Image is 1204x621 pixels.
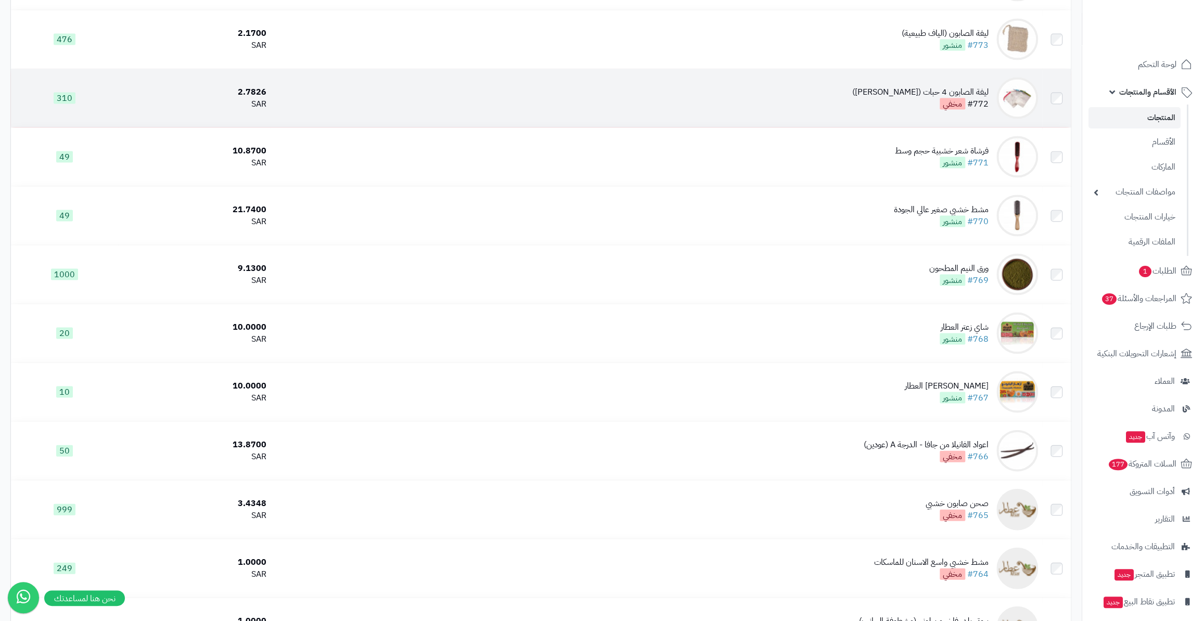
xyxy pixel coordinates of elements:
div: مشط خشبي واسع الاسنان للماسكات [874,557,989,568]
a: #772 [967,98,989,110]
span: وآتس آب [1125,429,1175,444]
span: 177 [1108,458,1128,470]
a: مواصفات المنتجات [1088,181,1181,203]
img: ليفة الصابون 4 حبات (نايلون) [996,77,1038,119]
span: منشور [940,216,965,227]
a: المراجعات والأسئلة37 [1088,286,1198,311]
a: #765 [967,509,989,522]
span: لوحة التحكم [1138,57,1176,72]
div: SAR [122,451,266,463]
span: 1000 [51,269,78,280]
span: التقارير [1155,512,1175,526]
a: الطلبات1 [1088,258,1198,283]
span: 310 [54,93,75,104]
span: منشور [940,392,965,404]
div: SAR [122,568,266,580]
span: 999 [54,504,75,515]
a: تطبيق المتجرجديد [1088,562,1198,587]
span: التطبيقات والخدمات [1111,539,1175,554]
div: 13.8700 [122,439,266,451]
div: SAR [122,216,266,228]
img: شاي زعتر العطار [996,313,1038,354]
a: #771 [967,157,989,169]
span: إشعارات التحويلات البنكية [1097,346,1176,361]
div: فرشاة شعر خشبية حجم وسط [895,145,989,157]
div: 21.7400 [122,204,266,216]
a: لوحة التحكم [1088,52,1198,77]
div: 1.0000 [122,557,266,568]
span: جديد [1126,431,1145,443]
a: #773 [967,39,989,51]
a: خيارات المنتجات [1088,206,1181,228]
a: #764 [967,568,989,580]
a: الأقسام [1088,131,1181,153]
a: العملاء [1088,369,1198,394]
div: ليفة الصابون 4 حبات ([PERSON_NAME]) [852,86,989,98]
img: شاي بابونج العطار [996,371,1038,413]
div: 2.7826 [122,86,266,98]
span: 50 [56,445,73,457]
a: الملفات الرقمية [1088,231,1181,253]
span: 10 [56,386,73,398]
img: ورق النيم المطحون [996,254,1038,295]
div: [PERSON_NAME] العطار [905,380,989,392]
img: مشط خشبي صغير عالي الجودة [996,195,1038,237]
span: 49 [56,151,73,163]
div: اعواد الفانيلا من جافا - الدرجة A (عودين) [864,439,989,451]
a: التقارير [1088,507,1198,532]
a: إشعارات التحويلات البنكية [1088,341,1198,366]
img: فرشاة شعر خشبية حجم وسط [996,136,1038,178]
span: منشور [940,333,965,345]
span: منشور [940,275,965,286]
a: وآتس آبجديد [1088,424,1198,449]
a: #769 [967,274,989,287]
span: جديد [1115,569,1134,580]
a: أدوات التسويق [1088,479,1198,504]
span: 476 [54,34,75,45]
div: ورق النيم المطحون [929,263,989,275]
span: الأقسام والمنتجات [1119,85,1176,99]
span: 1 [1138,265,1151,277]
a: السلات المتروكة177 [1088,451,1198,476]
span: مخفي [940,98,965,110]
span: السلات المتروكة [1108,457,1176,471]
div: SAR [122,333,266,345]
div: شاي زعتر العطار [940,321,989,333]
div: SAR [122,98,266,110]
div: 2.1700 [122,28,266,40]
a: #767 [967,392,989,404]
span: مخفي [940,451,965,462]
div: SAR [122,510,266,522]
span: منشور [940,157,965,169]
span: جديد [1104,597,1123,608]
img: اعواد الفانيلا من جافا - الدرجة A (عودين) [996,430,1038,472]
span: منشور [940,40,965,51]
span: المدونة [1152,402,1175,416]
a: #766 [967,450,989,463]
div: 9.1300 [122,263,266,275]
a: التطبيقات والخدمات [1088,534,1198,559]
span: 49 [56,210,73,222]
a: الماركات [1088,156,1181,178]
img: صحن صابون خشبي [996,489,1038,531]
span: العملاء [1155,374,1175,389]
span: 37 [1101,293,1117,305]
a: #770 [967,215,989,228]
div: صحن صابون خشبي [926,498,989,510]
span: أدوات التسويق [1130,484,1175,499]
span: تطبيق المتجر [1113,567,1175,581]
a: المنتجات [1088,107,1181,128]
div: 3.4348 [122,498,266,510]
div: 10.0000 [122,321,266,333]
div: SAR [122,392,266,404]
span: الطلبات [1138,264,1176,278]
span: 20 [56,328,73,339]
div: SAR [122,275,266,287]
span: مخفي [940,568,965,580]
span: مخفي [940,510,965,521]
span: 249 [54,563,75,574]
div: ليفة الصابون (الياف طبيعية) [902,28,989,40]
a: المدونة [1088,396,1198,421]
img: مشط خشبي واسع الاسنان للماسكات [996,548,1038,589]
div: مشط خشبي صغير عالي الجودة [894,204,989,216]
